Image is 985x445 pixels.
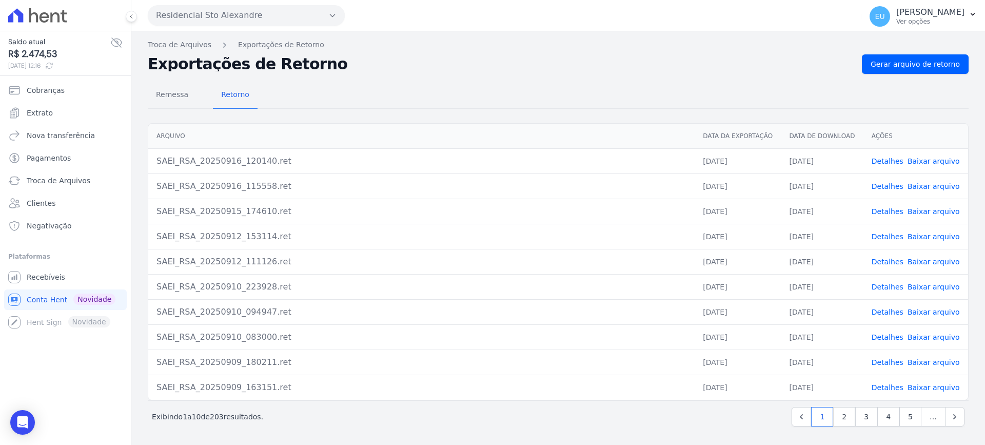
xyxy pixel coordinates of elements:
[908,333,960,341] a: Baixar arquivo
[872,182,903,190] a: Detalhes
[8,61,110,70] span: [DATE] 12:16
[27,221,72,231] span: Negativação
[781,173,863,199] td: [DATE]
[781,274,863,299] td: [DATE]
[156,306,686,318] div: SAEI_RSA_20250910_094947.ret
[148,5,345,26] button: Residencial Sto Alexandre
[73,294,115,305] span: Novidade
[695,299,781,324] td: [DATE]
[148,124,695,149] th: Arquivo
[27,153,71,163] span: Pagamentos
[899,407,921,427] a: 5
[781,249,863,274] td: [DATE]
[781,324,863,350] td: [DATE]
[150,84,194,105] span: Remessa
[781,199,863,224] td: [DATE]
[27,272,65,282] span: Recebíveis
[695,199,781,224] td: [DATE]
[192,413,201,421] span: 10
[156,180,686,192] div: SAEI_RSA_20250916_115558.ret
[27,176,90,186] span: Troca de Arquivos
[27,85,65,95] span: Cobranças
[862,54,969,74] a: Gerar arquivo de retorno
[908,207,960,216] a: Baixar arquivo
[4,216,127,236] a: Negativação
[148,82,196,109] a: Remessa
[781,350,863,375] td: [DATE]
[781,299,863,324] td: [DATE]
[156,205,686,218] div: SAEI_RSA_20250915_174610.ret
[213,82,258,109] a: Retorno
[695,249,781,274] td: [DATE]
[148,57,854,71] h2: Exportações de Retorno
[8,80,123,333] nav: Sidebar
[908,283,960,291] a: Baixar arquivo
[863,124,968,149] th: Ações
[872,308,903,316] a: Detalhes
[27,130,95,141] span: Nova transferência
[855,407,877,427] a: 3
[8,47,110,61] span: R$ 2.474,53
[921,407,945,427] span: …
[872,233,903,241] a: Detalhes
[695,375,781,400] td: [DATE]
[872,207,903,216] a: Detalhes
[695,350,781,375] td: [DATE]
[871,59,960,69] span: Gerar arquivo de retorno
[875,13,885,20] span: EU
[156,256,686,268] div: SAEI_RSA_20250912_111126.ret
[156,381,686,394] div: SAEI_RSA_20250909_163151.ret
[4,267,127,287] a: Recebíveis
[27,295,67,305] span: Conta Hent
[945,407,964,427] a: Next
[27,198,55,208] span: Clientes
[215,84,255,105] span: Retorno
[872,258,903,266] a: Detalhes
[908,233,960,241] a: Baixar arquivo
[908,308,960,316] a: Baixar arquivo
[4,170,127,191] a: Troca de Arquivos
[148,40,969,50] nav: Breadcrumb
[908,157,960,165] a: Baixar arquivo
[148,40,211,50] a: Troca de Arquivos
[781,375,863,400] td: [DATE]
[872,157,903,165] a: Detalhes
[4,103,127,123] a: Extrato
[872,283,903,291] a: Detalhes
[156,155,686,167] div: SAEI_RSA_20250916_120140.ret
[908,258,960,266] a: Baixar arquivo
[156,281,686,293] div: SAEI_RSA_20250910_223928.ret
[183,413,187,421] span: 1
[695,224,781,249] td: [DATE]
[238,40,324,50] a: Exportações de Retorno
[156,331,686,343] div: SAEI_RSA_20250910_083000.ret
[10,410,35,435] div: Open Intercom Messenger
[156,230,686,243] div: SAEI_RSA_20250912_153114.ret
[4,125,127,146] a: Nova transferência
[8,36,110,47] span: Saldo atual
[896,17,964,26] p: Ver opções
[4,80,127,101] a: Cobranças
[152,412,263,422] p: Exibindo a de resultados.
[781,148,863,173] td: [DATE]
[908,358,960,366] a: Baixar arquivo
[695,324,781,350] td: [DATE]
[896,7,964,17] p: [PERSON_NAME]
[833,407,855,427] a: 2
[695,124,781,149] th: Data da Exportação
[781,224,863,249] td: [DATE]
[695,173,781,199] td: [DATE]
[908,383,960,392] a: Baixar arquivo
[4,148,127,168] a: Pagamentos
[877,407,899,427] a: 4
[861,2,985,31] button: EU [PERSON_NAME] Ver opções
[4,193,127,214] a: Clientes
[8,250,123,263] div: Plataformas
[872,333,903,341] a: Detalhes
[872,383,903,392] a: Detalhes
[4,289,127,310] a: Conta Hent Novidade
[781,124,863,149] th: Data de Download
[811,407,833,427] a: 1
[695,148,781,173] td: [DATE]
[872,358,903,366] a: Detalhes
